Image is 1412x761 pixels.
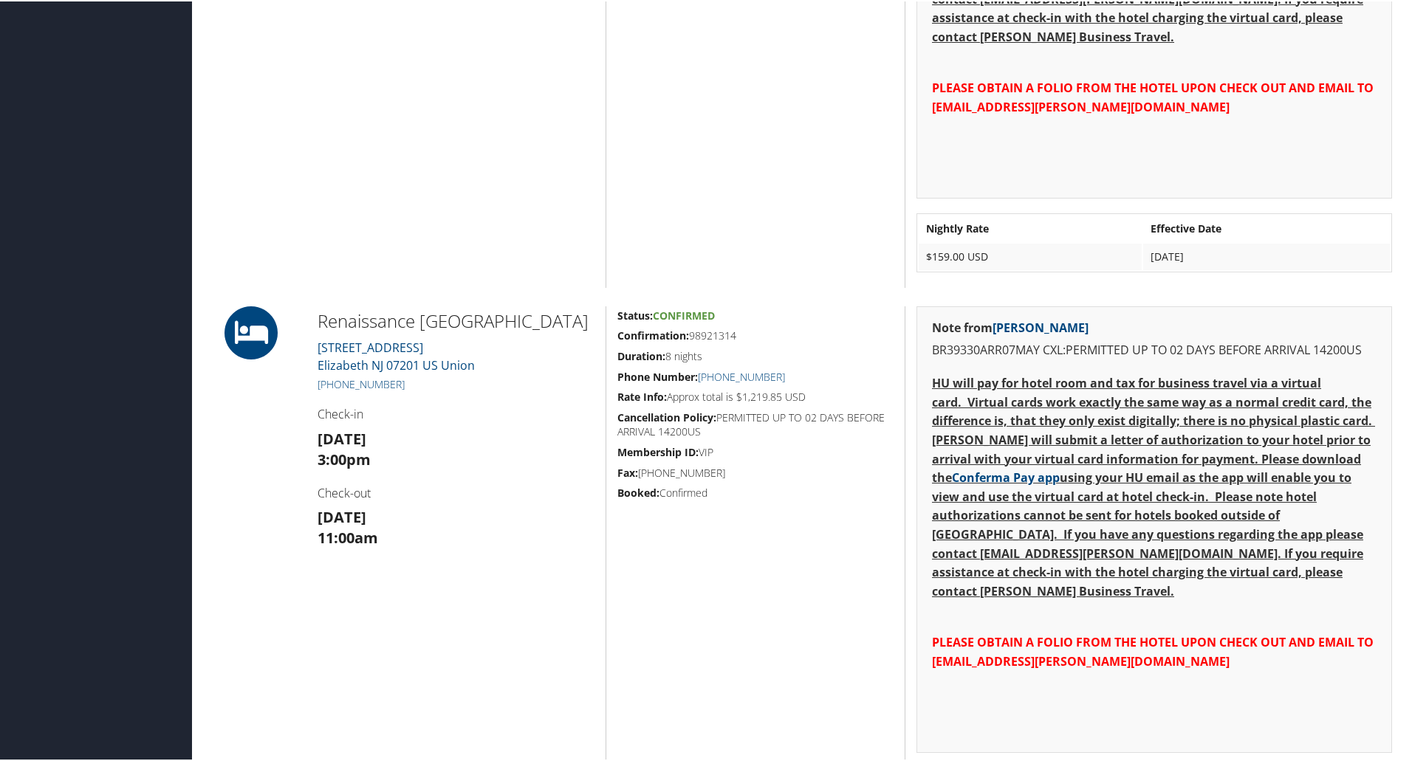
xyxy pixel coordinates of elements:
strong: [DATE] [318,427,366,447]
strong: HU will pay for hotel room and tax for business travel via a virtual card. Virtual cards work exa... [932,373,1375,598]
span: PLEASE OBTAIN A FOLIO FROM THE HOTEL UPON CHECK OUT AND EMAIL TO [EMAIL_ADDRESS][PERSON_NAME][DOM... [932,633,1374,668]
a: [PERSON_NAME] [993,318,1089,334]
h5: PERMITTED UP TO 02 DAYS BEFORE ARRIVAL 14200US [617,409,894,438]
strong: Booked: [617,484,659,498]
h5: 8 nights [617,348,894,362]
h5: VIP [617,444,894,458]
strong: 11:00am [318,526,378,546]
h2: Renaissance [GEOGRAPHIC_DATA] [318,307,594,332]
strong: 3:00pm [318,448,371,468]
strong: Note from [932,318,1089,334]
strong: Fax: [617,464,638,478]
span: Confirmed [653,307,715,321]
strong: Duration: [617,348,665,362]
h5: Approx total is $1,219.85 USD [617,388,894,403]
a: [STREET_ADDRESS]Elizabeth NJ 07201 US Union [318,338,475,372]
strong: Confirmation: [617,327,689,341]
a: [PHONE_NUMBER] [698,368,785,382]
strong: Rate Info: [617,388,667,402]
h4: Check-in [318,404,594,421]
a: [PHONE_NUMBER] [318,376,405,390]
strong: Cancellation Policy: [617,409,716,423]
td: [DATE] [1143,242,1390,269]
strong: [DATE] [318,506,366,526]
th: Nightly Rate [919,214,1142,241]
span: PLEASE OBTAIN A FOLIO FROM THE HOTEL UPON CHECK OUT AND EMAIL TO [EMAIL_ADDRESS][PERSON_NAME][DOM... [932,78,1374,114]
strong: Status: [617,307,653,321]
td: $159.00 USD [919,242,1142,269]
h5: Confirmed [617,484,894,499]
h4: Check-out [318,483,594,500]
h5: [PHONE_NUMBER] [617,464,894,479]
a: Conferma Pay app [952,468,1060,484]
strong: Membership ID: [617,444,699,458]
th: Effective Date [1143,214,1390,241]
p: BR39330ARR07MAY CXL:PERMITTED UP TO 02 DAYS BEFORE ARRIVAL 14200US [932,340,1377,359]
h5: 98921314 [617,327,894,342]
strong: Phone Number: [617,368,698,382]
